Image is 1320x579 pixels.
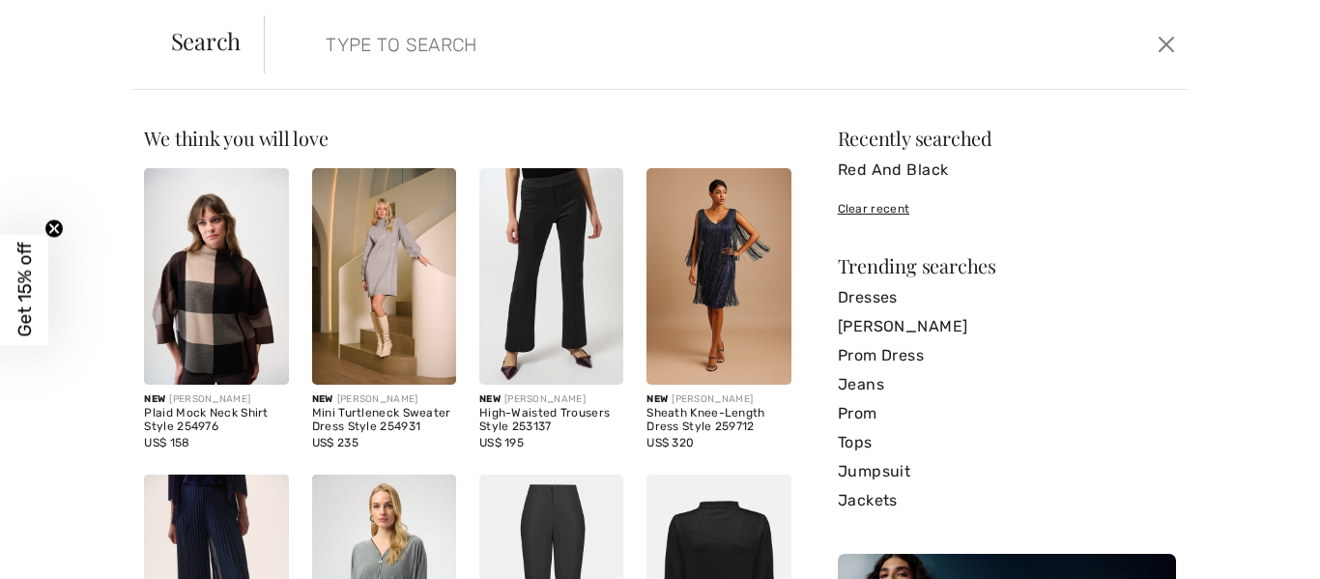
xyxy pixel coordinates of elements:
div: [PERSON_NAME] [144,392,288,407]
img: Plaid Mock Neck Shirt Style 254976. Mocha/black [144,168,288,385]
a: Jeans [838,370,1176,399]
span: New [144,393,165,405]
button: Close teaser [44,218,64,238]
a: Prom Dress [838,341,1176,370]
span: New [646,393,668,405]
div: High-Waisted Trousers Style 253137 [479,407,623,434]
span: Get 15% off [14,243,36,337]
img: Mini Turtleneck Sweater Dress Style 254931. Grey melange [312,168,456,385]
div: [PERSON_NAME] [646,392,790,407]
span: New [479,393,501,405]
a: Dresses [838,283,1176,312]
span: US$ 235 [312,436,359,449]
div: Trending searches [838,256,1176,275]
a: Prom [838,399,1176,428]
div: [PERSON_NAME] [479,392,623,407]
span: We think you will love [144,125,328,151]
div: Recently searched [838,129,1176,148]
span: New [312,393,333,405]
input: TYPE TO SEARCH [311,15,941,73]
div: Mini Turtleneck Sweater Dress Style 254931 [312,407,456,434]
div: [PERSON_NAME] [312,392,456,407]
a: Jumpsuit [838,457,1176,486]
button: Close [1152,29,1181,60]
a: [PERSON_NAME] [838,312,1176,341]
img: High-Waisted Trousers Style 253137. Black [479,168,623,385]
span: Search [171,29,242,52]
span: US$ 320 [646,436,694,449]
div: Sheath Knee-Length Dress Style 259712 [646,407,790,434]
a: Tops [838,428,1176,457]
span: US$ 195 [479,436,524,449]
span: US$ 158 [144,436,189,449]
img: Sheath Knee-Length Dress Style 259712. Navy [646,168,790,385]
span: Help [42,14,81,31]
div: Plaid Mock Neck Shirt Style 254976 [144,407,288,434]
a: Red And Black [838,156,1176,185]
div: Clear recent [838,200,1176,217]
a: Jackets [838,486,1176,515]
